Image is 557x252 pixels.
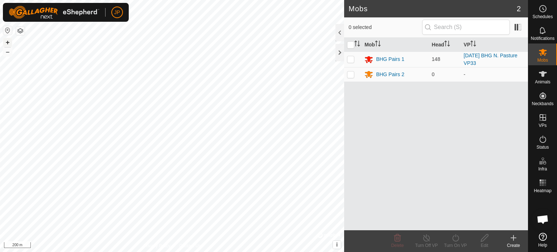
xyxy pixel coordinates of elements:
[444,42,450,47] p-sorticon: Activate to sort
[144,243,171,249] a: Privacy Policy
[538,167,547,171] span: Infra
[464,53,517,66] a: [DATE] BHG N. Pasture VP33
[470,242,499,249] div: Edit
[534,189,552,193] span: Heatmap
[432,71,435,77] span: 0
[517,3,521,14] span: 2
[539,123,546,128] span: VPs
[114,9,120,16] span: JP
[348,4,517,13] h2: Mobs
[376,71,404,78] div: BHG Pairs 2
[538,243,547,247] span: Help
[16,26,25,35] button: Map Layers
[375,42,381,47] p-sorticon: Activate to sort
[354,42,360,47] p-sorticon: Activate to sort
[532,102,553,106] span: Neckbands
[441,242,470,249] div: Turn On VP
[336,241,338,248] span: i
[461,67,528,82] td: -
[470,42,476,47] p-sorticon: Activate to sort
[422,20,510,35] input: Search (S)
[536,145,549,149] span: Status
[348,24,422,31] span: 0 selected
[535,80,550,84] span: Animals
[376,55,404,63] div: BHG Pairs 1
[3,38,12,47] button: +
[461,38,528,52] th: VP
[532,15,553,19] span: Schedules
[537,58,548,62] span: Mobs
[499,242,528,249] div: Create
[429,38,461,52] th: Head
[3,26,12,35] button: Reset Map
[432,56,440,62] span: 148
[333,241,341,249] button: i
[179,243,201,249] a: Contact Us
[9,6,99,19] img: Gallagher Logo
[412,242,441,249] div: Turn Off VP
[391,243,404,248] span: Delete
[362,38,429,52] th: Mob
[3,47,12,56] button: –
[532,208,554,230] div: Open chat
[531,36,554,41] span: Notifications
[528,230,557,250] a: Help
